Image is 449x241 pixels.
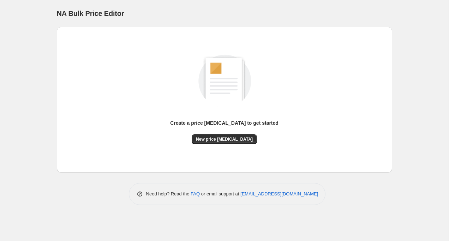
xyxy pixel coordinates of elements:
span: Need help? Read the [146,191,191,196]
button: New price [MEDICAL_DATA] [192,134,257,144]
span: or email support at [200,191,240,196]
span: New price [MEDICAL_DATA] [196,136,253,142]
a: FAQ [191,191,200,196]
a: [EMAIL_ADDRESS][DOMAIN_NAME] [240,191,318,196]
p: Create a price [MEDICAL_DATA] to get started [170,119,279,127]
span: NA Bulk Price Editor [57,10,124,17]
